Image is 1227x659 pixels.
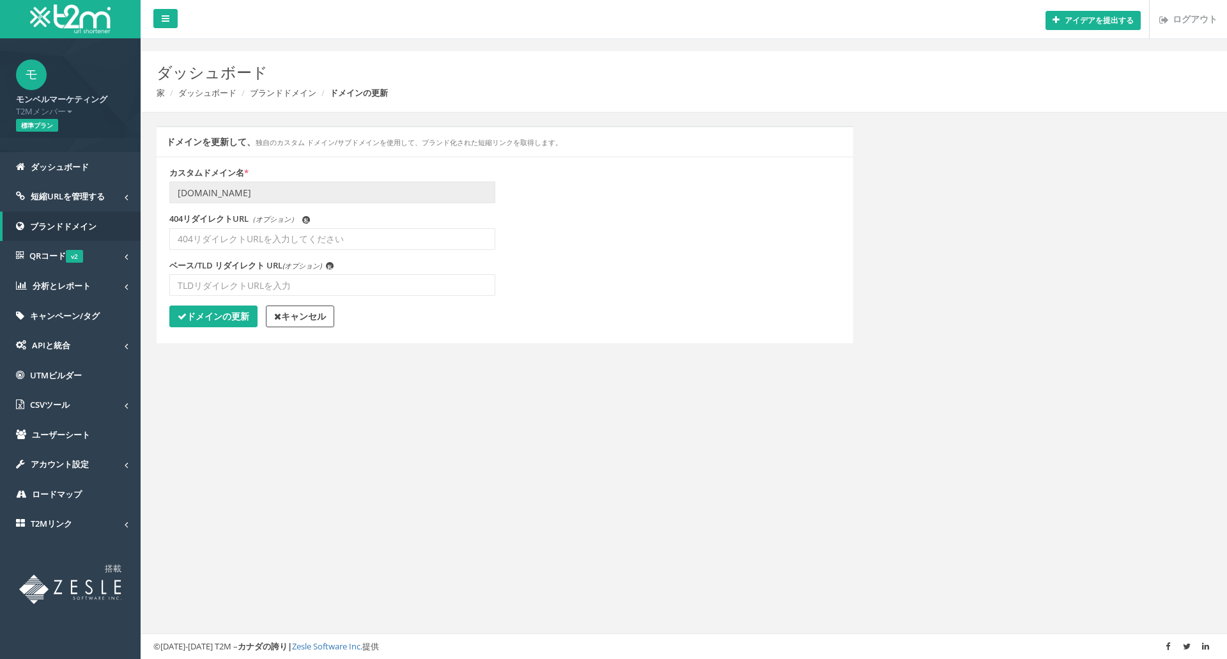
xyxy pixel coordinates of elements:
font: ユーザーシート [32,429,90,440]
font: T2Mリンク [31,518,72,529]
font: 独自のカスタム ドメイン/サブドメインを使用して、ブランド化された短縮リンクを取得します。 [256,138,562,147]
input: ドメイン名を入力してください [169,182,495,203]
font: ドメインの更新 [330,87,388,98]
font: アカウント設定 [31,458,89,470]
font: アイデアを提出する [1065,15,1134,26]
font: ブランドドメイン [30,221,96,232]
font: ベース/TLD リダイレクト URL [169,260,282,271]
img: T2M [30,4,111,33]
button: ドメインの更新 [169,306,258,327]
img: Zesle Software Inc. が提供する T2M URL 短縮サービス。 [19,575,121,604]
font: モ [25,65,38,82]
input: 404リダイレクトURLを入力してください [169,228,495,250]
font: ドメインを更新して、 [166,136,256,148]
font: APIと統合 [32,339,70,351]
font: 分析とレポート [33,280,91,291]
font: （オプション） [249,214,298,224]
font: モンベルマーケティング [16,93,107,105]
font: 短縮URLを管理する [31,190,105,202]
font: QRコード [29,250,66,261]
font: ©[DATE]-[DATE] T2M – [153,640,238,652]
font: 搭載 [105,562,121,574]
button: アイデアを提出する [1046,11,1141,30]
input: TLDリダイレクトURLを入力 [169,274,495,296]
font: カナダの誇り| [238,640,292,652]
font: (オプション) [282,261,321,270]
font: 私 [327,263,332,270]
font: ダッシュボード [157,61,268,82]
font: ダッシュボード [31,161,89,173]
font: カスタムドメイン名 [169,167,244,178]
font: キャンペーン/タグ [30,310,100,322]
a: 家 [157,87,165,98]
font: ログアウト [1173,13,1217,25]
a: モンベルマーケティング T2Mメンバー [16,90,125,117]
a: キャンセル [266,306,334,327]
font: ロードマップ [32,488,82,500]
font: キャンセル [281,310,326,322]
font: 404リダイレクトURL [169,213,249,224]
font: UTMビルダー [30,369,82,381]
a: ブランドドメイン [250,87,316,98]
a: ダッシュボード [178,87,236,98]
font: ドメインの更新 [187,310,249,322]
a: Zesle Software Inc. [292,640,362,652]
font: T2Mメンバー [16,105,66,117]
font: 私 [304,217,309,224]
font: 標準プラン [21,121,53,130]
font: 提供 [362,640,379,652]
font: v2 [71,252,78,261]
font: CSVツール [30,399,70,410]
